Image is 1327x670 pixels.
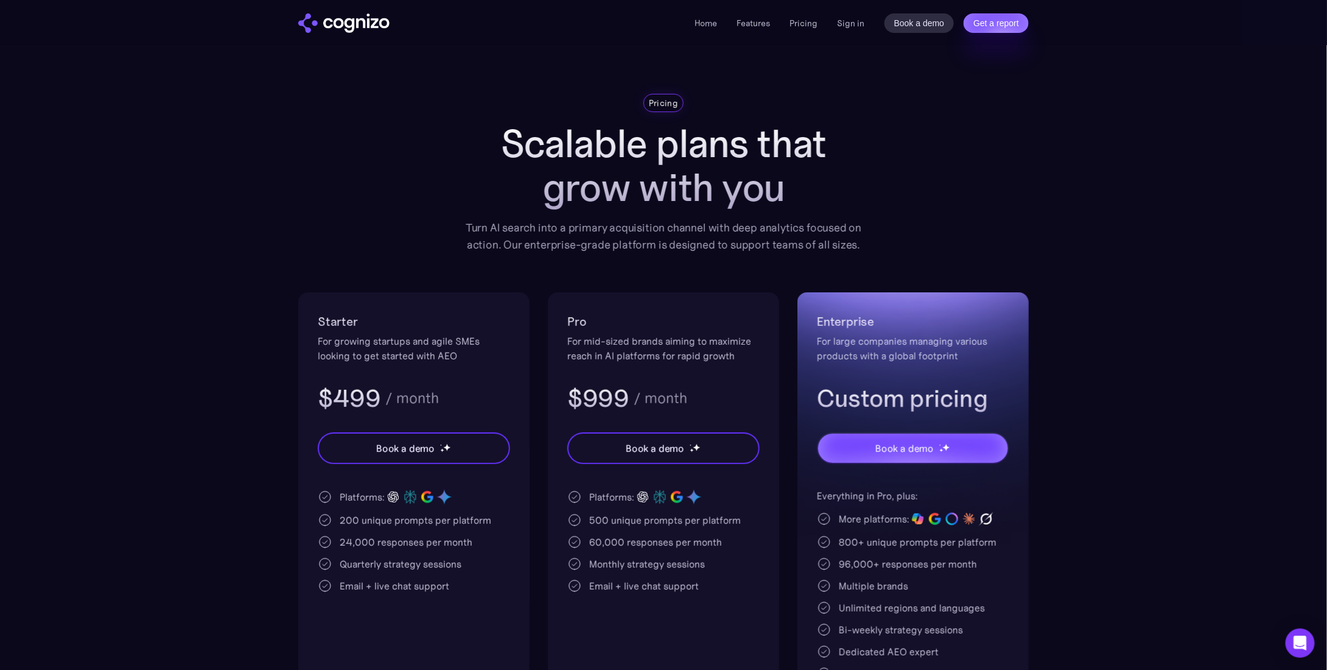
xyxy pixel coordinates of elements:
[318,334,510,363] div: For growing startups and agile SMEs looking to get started with AEO
[695,18,718,29] a: Home
[964,13,1029,33] a: Get a report
[839,535,996,549] div: 800+ unique prompts per platform
[839,644,939,659] div: Dedicated AEO expert
[589,557,705,571] div: Monthly strategy sessions
[298,13,390,33] img: cognizo logo
[567,334,760,363] div: For mid-sized brands aiming to maximize reach in AI platforms for rapid growth
[340,557,461,571] div: Quarterly strategy sessions
[839,512,909,526] div: More platforms:
[838,16,865,30] a: Sign in
[340,579,449,593] div: Email + live chat support
[790,18,818,29] a: Pricing
[942,443,950,451] img: star
[649,97,678,109] div: Pricing
[626,441,684,456] div: Book a demo
[693,443,701,451] img: star
[634,391,687,406] div: / month
[817,383,1009,414] h3: Custom pricing
[440,444,442,446] img: star
[690,448,694,453] img: star
[737,18,771,29] a: Features
[884,13,954,33] a: Book a demo
[340,513,491,527] div: 200 unique prompts per platform
[1286,629,1315,658] div: Open Intercom Messenger
[690,444,692,446] img: star
[589,535,722,549] div: 60,000 responses per month
[340,535,472,549] div: 24,000 responses per month
[567,312,760,331] h2: Pro
[839,622,963,637] div: Bi-weekly strategy sessions
[875,441,934,456] div: Book a demo
[385,391,439,406] div: / month
[589,490,634,504] div: Platforms:
[839,557,977,571] div: 96,000+ responses per month
[567,383,629,414] h3: $999
[318,383,380,414] h3: $499
[817,312,1009,331] h2: Enterprise
[817,432,1009,464] a: Book a demostarstarstar
[589,579,699,593] div: Email + live chat support
[589,513,741,527] div: 500 unique prompts per platform
[457,219,870,253] div: Turn AI search into a primary acquisition channel with deep analytics focused on action. Our ente...
[457,122,870,210] h1: Scalable plans that grow with you
[839,579,908,593] div: Multiple brands
[939,448,944,453] img: star
[817,488,1009,503] div: Everything in Pro, plus:
[839,601,985,615] div: Unlimited regions and languages
[567,432,760,464] a: Book a demostarstarstar
[817,334,1009,363] div: For large companies managing various products with a global footprint
[318,312,510,331] h2: Starter
[376,441,435,456] div: Book a demo
[340,490,385,504] div: Platforms:
[443,443,451,451] img: star
[440,448,444,453] img: star
[298,13,390,33] a: home
[318,432,510,464] a: Book a demostarstarstar
[939,444,941,446] img: star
